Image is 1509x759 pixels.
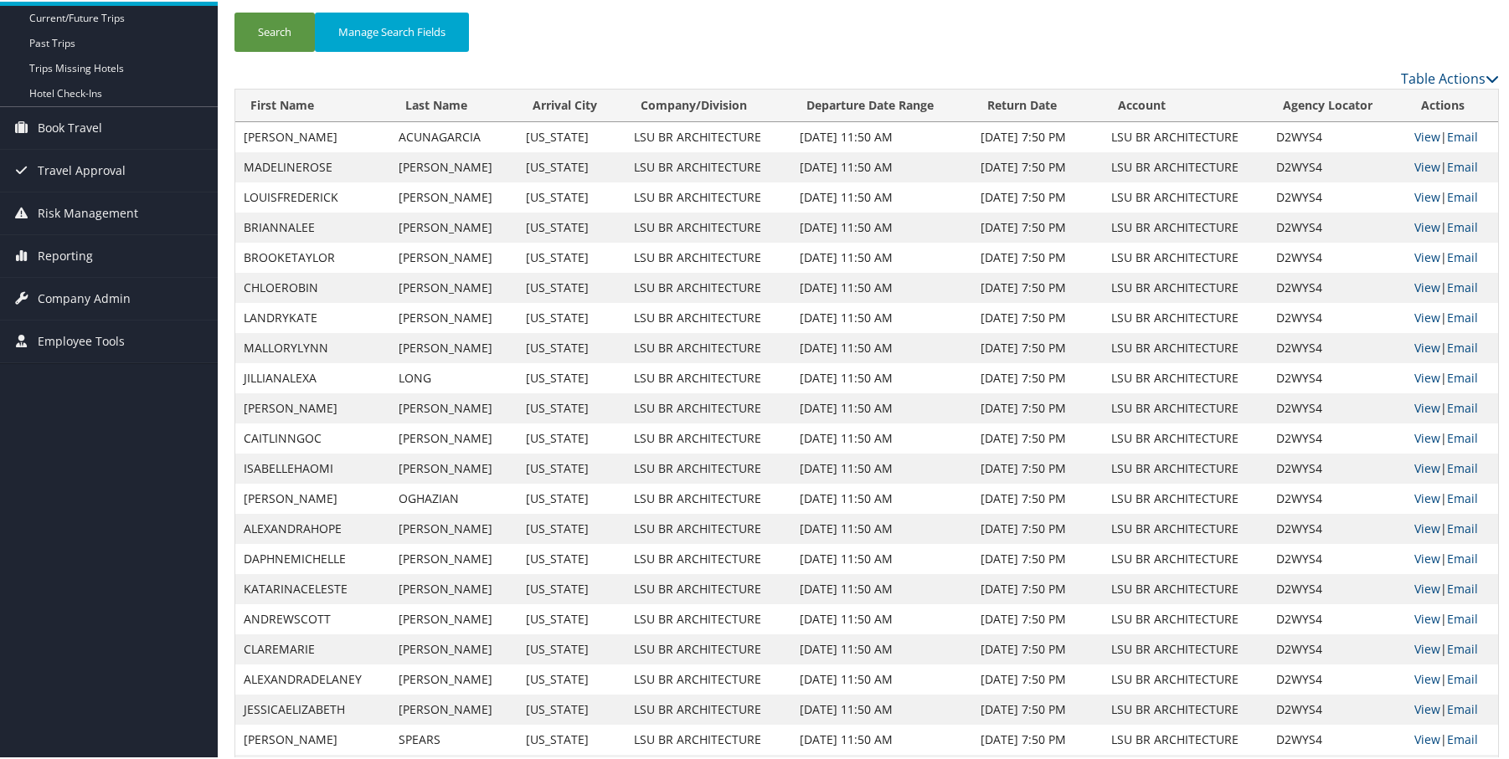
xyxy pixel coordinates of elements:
[1268,241,1405,271] td: D2WYS4
[1103,693,1269,723] td: LSU BR ARCHITECTURE
[1414,127,1440,143] a: View
[791,572,972,603] td: [DATE] 11:50 AM
[626,392,791,422] td: LSU BR ARCHITECTURE
[972,301,1103,331] td: [DATE] 7:50 PM
[518,362,626,392] td: [US_STATE]
[791,422,972,452] td: [DATE] 11:50 AM
[1447,730,1478,746] a: Email
[626,241,791,271] td: LSU BR ARCHITECTURE
[1447,639,1478,655] a: Email
[626,151,791,181] td: LSU BR ARCHITECTURE
[1447,278,1478,294] a: Email
[791,633,972,663] td: [DATE] 11:50 AM
[791,301,972,331] td: [DATE] 11:50 AM
[518,301,626,331] td: [US_STATE]
[791,482,972,512] td: [DATE] 11:50 AM
[518,181,626,211] td: [US_STATE]
[1268,572,1405,603] td: D2WYS4
[1414,459,1440,474] a: View
[972,663,1103,693] td: [DATE] 7:50 PM
[518,452,626,482] td: [US_STATE]
[1268,663,1405,693] td: D2WYS4
[1406,422,1498,452] td: |
[791,241,972,271] td: [DATE] 11:50 AM
[626,88,791,121] th: Company/Division
[390,633,518,663] td: [PERSON_NAME]
[1268,392,1405,422] td: D2WYS4
[626,512,791,542] td: LSU BR ARCHITECTURE
[1268,362,1405,392] td: D2WYS4
[390,542,518,572] td: [PERSON_NAME]
[390,663,518,693] td: [PERSON_NAME]
[1268,271,1405,301] td: D2WYS4
[1414,157,1440,173] a: View
[1406,241,1498,271] td: |
[390,151,518,181] td: [PERSON_NAME]
[1103,633,1269,663] td: LSU BR ARCHITECTURE
[791,362,972,392] td: [DATE] 11:50 AM
[972,482,1103,512] td: [DATE] 7:50 PM
[1268,542,1405,572] td: D2WYS4
[1401,68,1499,86] a: Table Actions
[626,331,791,362] td: LSU BR ARCHITECTURE
[1103,663,1269,693] td: LSU BR ARCHITECTURE
[1414,639,1440,655] a: View
[1268,121,1405,151] td: D2WYS4
[235,512,390,542] td: ALEXANDRAHOPE
[1268,633,1405,663] td: D2WYS4
[626,301,791,331] td: LSU BR ARCHITECTURE
[1268,211,1405,241] td: D2WYS4
[1406,392,1498,422] td: |
[1447,669,1478,685] a: Email
[390,271,518,301] td: [PERSON_NAME]
[1103,482,1269,512] td: LSU BR ARCHITECTURE
[1103,121,1269,151] td: LSU BR ARCHITECTURE
[518,271,626,301] td: [US_STATE]
[972,241,1103,271] td: [DATE] 7:50 PM
[1406,121,1498,151] td: |
[390,211,518,241] td: [PERSON_NAME]
[626,542,791,572] td: LSU BR ARCHITECTURE
[1414,609,1440,625] a: View
[972,271,1103,301] td: [DATE] 7:50 PM
[1268,151,1405,181] td: D2WYS4
[972,121,1103,151] td: [DATE] 7:50 PM
[235,723,390,753] td: [PERSON_NAME]
[518,88,626,121] th: Arrival City: activate to sort column ascending
[235,331,390,362] td: MALLORYLYNN
[518,603,626,633] td: [US_STATE]
[791,512,972,542] td: [DATE] 11:50 AM
[235,181,390,211] td: LOUISFREDERICK
[1406,181,1498,211] td: |
[315,11,469,50] button: Manage Search Fields
[1447,157,1478,173] a: Email
[518,482,626,512] td: [US_STATE]
[1268,422,1405,452] td: D2WYS4
[1414,730,1440,746] a: View
[1447,308,1478,324] a: Email
[791,663,972,693] td: [DATE] 11:50 AM
[1414,489,1440,505] a: View
[38,148,126,190] span: Travel Approval
[626,121,791,151] td: LSU BR ARCHITECTURE
[1447,579,1478,595] a: Email
[972,723,1103,753] td: [DATE] 7:50 PM
[972,633,1103,663] td: [DATE] 7:50 PM
[235,301,390,331] td: LANDRYKATE
[1268,88,1405,121] th: Agency Locator: activate to sort column ascending
[1103,271,1269,301] td: LSU BR ARCHITECTURE
[518,542,626,572] td: [US_STATE]
[626,572,791,603] td: LSU BR ARCHITECTURE
[791,693,972,723] td: [DATE] 11:50 AM
[518,151,626,181] td: [US_STATE]
[791,88,972,121] th: Departure Date Range: activate to sort column ascending
[791,271,972,301] td: [DATE] 11:50 AM
[390,723,518,753] td: SPEARS
[38,276,131,318] span: Company Admin
[972,542,1103,572] td: [DATE] 7:50 PM
[38,105,102,147] span: Book Travel
[390,331,518,362] td: [PERSON_NAME]
[1103,452,1269,482] td: LSU BR ARCHITECTURE
[38,319,125,361] span: Employee Tools
[1406,331,1498,362] td: |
